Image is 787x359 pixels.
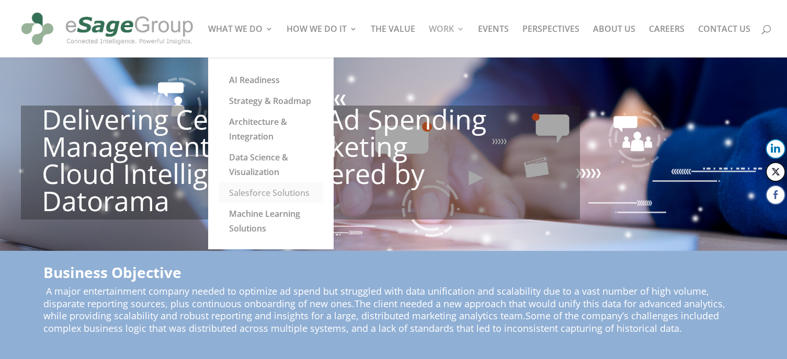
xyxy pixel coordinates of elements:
[43,309,719,334] span: Some of the company’s challenges included complex business logic that was distributed across mult...
[429,25,464,57] a: WORK
[522,25,579,57] a: PERSPECTIVES
[371,25,415,57] a: THE VALUE
[219,203,323,239] a: Machine Learning Solutions
[219,111,323,147] a: Architecture & Integration
[698,25,750,57] a: CONTACT US
[208,25,273,57] a: WHAT WE DO
[43,265,744,285] h2: Business Objective
[219,90,323,111] a: Strategy & Roadmap
[219,147,323,182] a: Data Science & Visualization
[287,25,357,57] a: HOW WE DO IT
[649,25,685,57] a: CAREERS
[42,106,487,219] h1: Delivering Centralized Ad Spending Management with Marketing Cloud Intelligence powered by Datorama
[43,285,709,310] span: A major entertainment company needed to optimize ad spend but struggled with data unification and...
[766,162,785,182] button: Twitter Share
[43,297,725,322] span: The client needed a new approach that would unify this data for advanced analytics, while providi...
[478,25,509,57] a: EVENTS
[766,185,785,205] button: Facebook Share
[593,25,635,57] a: ABOUT US
[18,4,197,53] img: eSage Group
[219,182,323,203] a: Salesforce Solutions
[766,139,785,159] button: LinkedIn Share
[219,70,323,90] a: AI Readiness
